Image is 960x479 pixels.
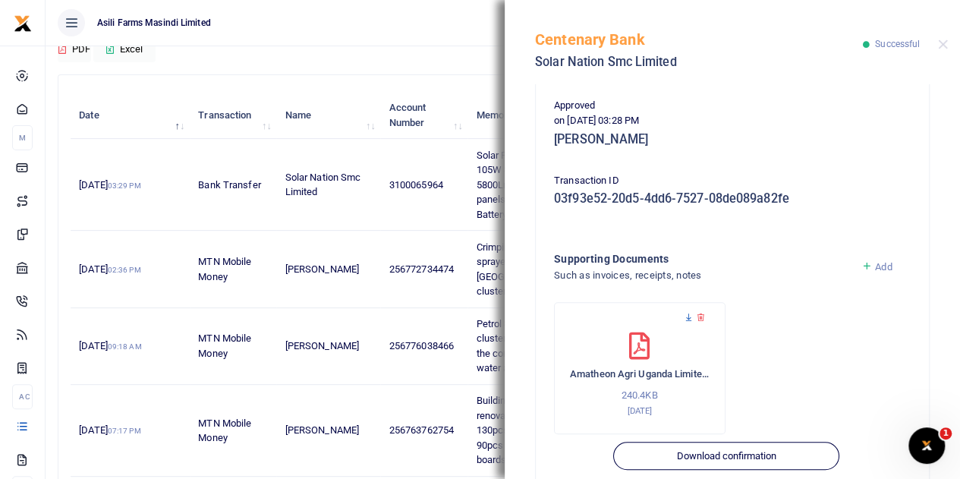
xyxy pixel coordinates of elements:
[554,267,849,284] h4: Such as invoices, receipts, notes
[570,368,710,380] h6: Amatheon Agri Uganda Limited -Solar Flood Lights[1] [DATE]
[477,150,595,220] span: Solar Flood Lights SFL4 0 105W 80 AH Light Power is 5800Lm Including Solar panels Light and Lithi...
[389,179,443,191] span: 3100065964
[554,302,726,434] div: Amatheon Agri Uganda Limited -Solar Flood Lights[1] 13th Oct
[79,263,140,275] span: [DATE]
[285,340,359,351] span: [PERSON_NAME]
[908,427,945,464] iframe: Intercom live chat
[198,256,251,282] span: MTN Mobile Money
[285,263,359,275] span: [PERSON_NAME]
[71,92,190,139] th: Date: activate to sort column descending
[477,395,582,465] span: Building materials for renovating Res1 roof 130pcs 4X2 timbers and 90pcs [PERSON_NAME] boards
[276,92,380,139] th: Name: activate to sort column ascending
[12,384,33,409] li: Ac
[198,179,260,191] span: Bank Transfer
[477,241,571,298] span: Crimping charges for sprayer 4630 for [GEOGRAPHIC_DATA] cluster
[389,424,454,436] span: 256763762754
[940,427,952,440] span: 1
[554,251,849,267] h4: Supporting Documents
[285,172,361,198] span: Solar Nation Smc Limited
[93,36,156,62] button: Excel
[389,340,454,351] span: 256776038466
[14,17,32,28] a: logo-small logo-large logo-large
[108,266,141,274] small: 02:36 PM
[79,424,140,436] span: [DATE]
[198,418,251,444] span: MTN Mobile Money
[389,263,454,275] span: 256772734474
[554,191,911,206] h5: 03f93e52-20d5-4dd6-7527-08de089a82fe
[554,132,911,147] h5: [PERSON_NAME]
[79,340,141,351] span: [DATE]
[14,14,32,33] img: logo-small
[477,318,600,374] span: Petrol 80Ltrs for Bosco farm cluster activities Mowing the compound Pumping water and bike for se...
[627,405,652,416] small: [DATE]
[875,261,892,273] span: Add
[79,179,140,191] span: [DATE]
[198,332,251,359] span: MTN Mobile Money
[875,39,920,49] span: Successful
[613,442,839,471] button: Download confirmation
[108,427,141,435] small: 07:17 PM
[938,39,948,49] button: Close
[108,181,141,190] small: 03:29 PM
[554,113,911,129] p: on [DATE] 03:28 PM
[535,30,863,49] h5: Centenary Bank
[861,261,892,273] a: Add
[190,92,276,139] th: Transaction: activate to sort column ascending
[108,342,142,351] small: 09:18 AM
[12,125,33,150] li: M
[467,92,609,139] th: Memo: activate to sort column ascending
[58,36,91,62] button: PDF
[380,92,467,139] th: Account Number: activate to sort column ascending
[554,173,911,189] p: Transaction ID
[91,16,217,30] span: Asili Farms Masindi Limited
[554,98,911,114] p: Approved
[285,424,359,436] span: [PERSON_NAME]
[535,55,863,70] h5: Solar Nation Smc Limited
[570,388,710,404] p: 240.4KB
